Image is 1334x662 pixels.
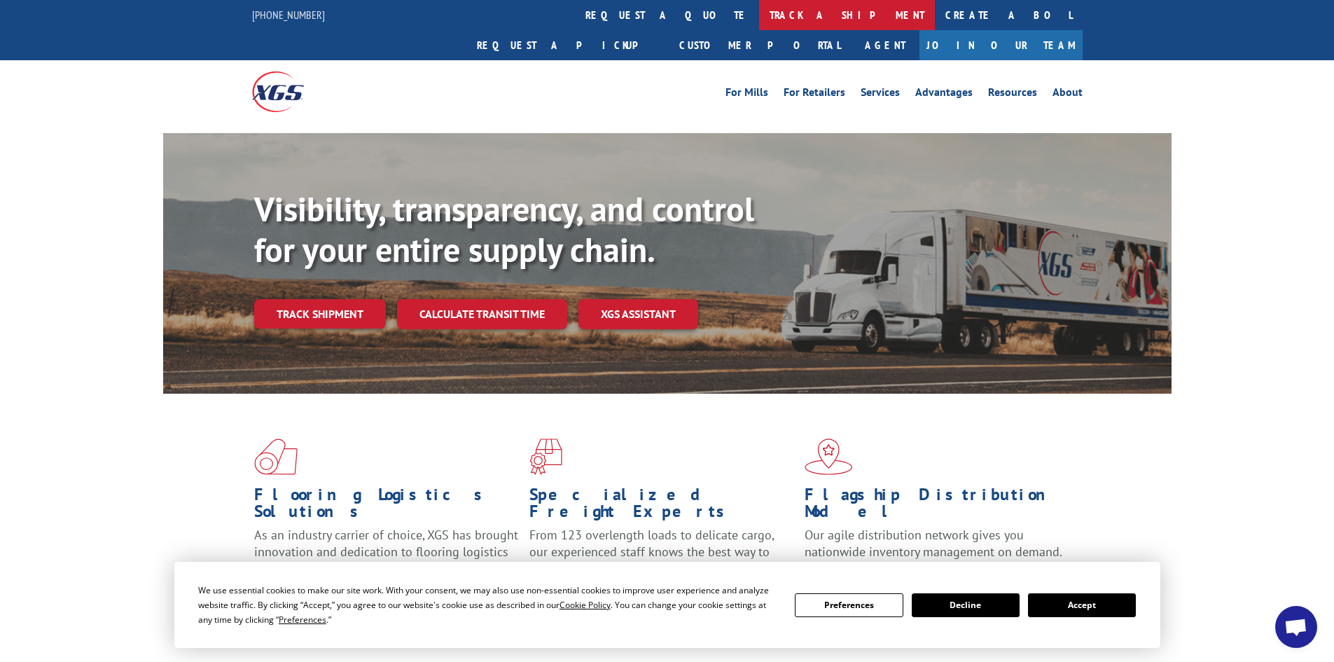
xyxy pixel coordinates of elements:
[725,87,768,102] a: For Mills
[254,187,754,271] b: Visibility, transparency, and control for your entire supply chain.
[254,299,386,329] a: Track shipment
[784,87,845,102] a: For Retailers
[529,439,562,475] img: xgs-icon-focused-on-flooring-red
[805,486,1069,527] h1: Flagship Distribution Model
[560,599,611,611] span: Cookie Policy
[466,30,669,60] a: Request a pickup
[1028,593,1136,617] button: Accept
[851,30,919,60] a: Agent
[529,486,794,527] h1: Specialized Freight Experts
[254,527,518,577] span: As an industry carrier of choice, XGS has brought innovation and dedication to flooring logistics...
[919,30,1083,60] a: Join Our Team
[397,299,567,329] a: Calculate transit time
[198,583,778,627] div: We use essential cookies to make our site work. With your consent, we may also use non-essential ...
[578,299,698,329] a: XGS ASSISTANT
[915,87,973,102] a: Advantages
[795,593,903,617] button: Preferences
[254,486,519,527] h1: Flooring Logistics Solutions
[279,614,326,626] span: Preferences
[529,527,794,589] p: From 123 overlength loads to delicate cargo, our experienced staff knows the best way to move you...
[912,593,1020,617] button: Decline
[805,439,853,475] img: xgs-icon-flagship-distribution-model-red
[254,439,298,475] img: xgs-icon-total-supply-chain-intelligence-red
[988,87,1037,102] a: Resources
[805,527,1062,560] span: Our agile distribution network gives you nationwide inventory management on demand.
[1275,606,1317,648] div: Open chat
[1052,87,1083,102] a: About
[669,30,851,60] a: Customer Portal
[252,8,325,22] a: [PHONE_NUMBER]
[861,87,900,102] a: Services
[174,562,1160,648] div: Cookie Consent Prompt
